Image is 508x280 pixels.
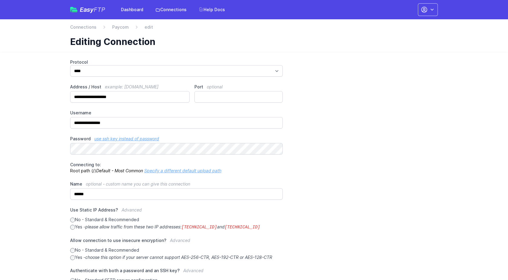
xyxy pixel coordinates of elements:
label: Yes - [70,224,283,230]
code: [TECHNICAL_ID] [225,225,260,230]
input: No - Standard & Recommended [70,218,75,222]
a: Connections [70,24,96,30]
img: easyftp_logo.png [70,7,77,12]
a: Paycom [112,24,129,30]
span: optional - custom name you can give this connection [86,181,190,186]
span: edit [145,24,153,30]
i: choose this option if your server cannot support AES-256-CTR, AES-192-CTR or AES-128-CTR [85,255,272,260]
label: Authenticate with both a password and an SSH key? [70,268,283,277]
label: Username [70,110,283,116]
iframe: Drift Widget Chat Controller [478,250,501,273]
span: optional [207,84,223,89]
span: example: [DOMAIN_NAME] [105,84,158,89]
label: Name [70,181,283,187]
span: Advanced [170,238,190,243]
label: Allow connection to use insecure encryption? [70,237,283,247]
i: please allow traffic from these two IP addresses: and [85,224,260,229]
span: Connecting to: [70,162,101,167]
label: Protocol [70,59,283,65]
a: Connections [152,4,190,15]
input: No - Standard & Recommended [70,248,75,253]
span: Advanced [122,207,142,212]
label: Yes - [70,254,283,260]
span: Advanced [183,268,204,273]
a: use ssh key instead of password [94,136,159,141]
i: Default - Most Common [96,168,143,173]
span: FTP [94,6,105,13]
label: Port [194,84,283,90]
input: Yes -choose this option if your server cannot support AES-256-CTR, AES-192-CTR or AES-128-CTR [70,255,75,260]
span: Easy [80,7,105,13]
label: No - Standard & Recommended [70,217,283,223]
a: Help Docs [195,4,229,15]
a: Dashboard [117,4,147,15]
nav: Breadcrumb [70,24,438,34]
label: Address / Host [70,84,190,90]
code: [TECHNICAL_ID] [181,225,217,230]
input: Yes -please allow traffic from these two IP addresses:[TECHNICAL_ID]and[TECHNICAL_ID] [70,225,75,230]
h1: Editing Connection [70,36,433,47]
a: Specify a different default upload path [144,168,221,173]
a: EasyFTP [70,7,105,13]
label: No - Standard & Recommended [70,247,283,253]
label: Use Static IP Address? [70,207,283,217]
p: Root path (/) [70,162,283,174]
label: Password [70,136,283,142]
